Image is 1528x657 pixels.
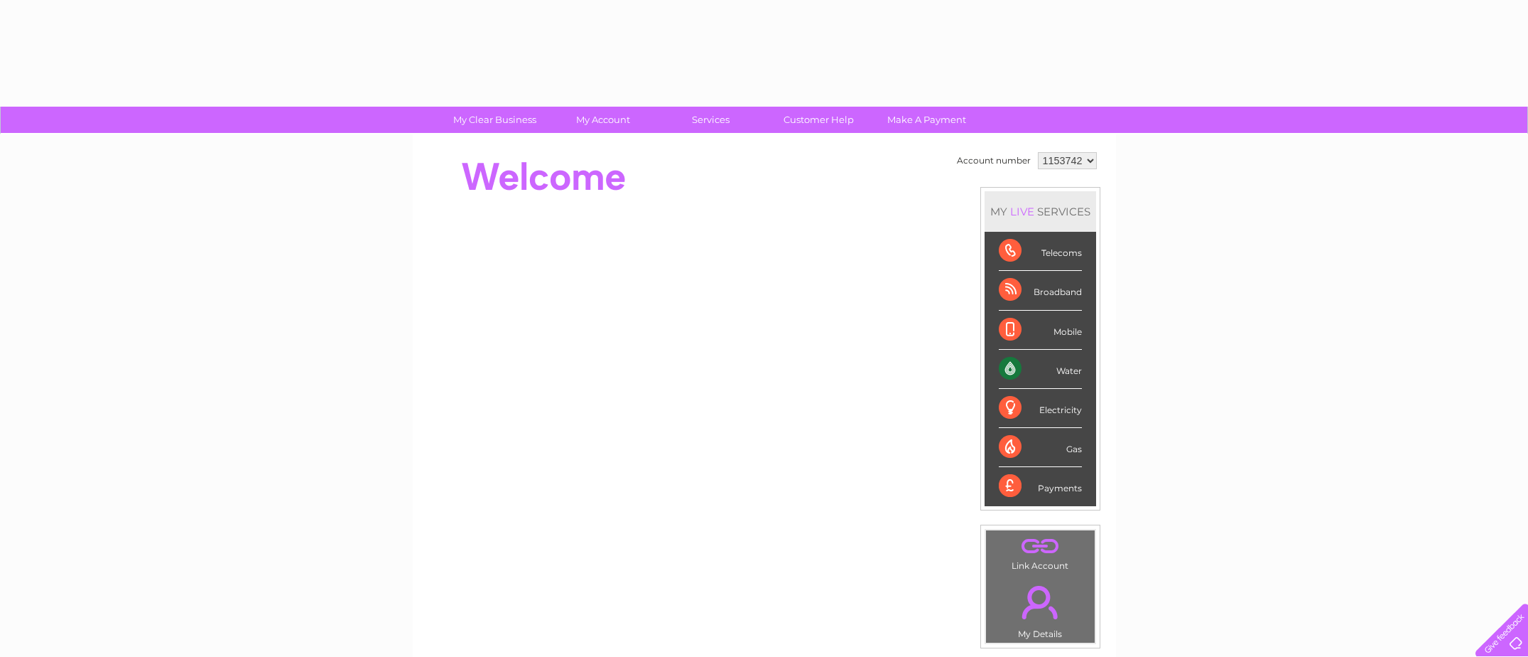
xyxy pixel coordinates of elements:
td: Link Account [985,530,1095,575]
div: Broadband [999,271,1082,310]
div: MY SERVICES [985,191,1096,232]
div: Water [999,350,1082,389]
div: Electricity [999,389,1082,428]
div: Payments [999,467,1082,506]
a: Make A Payment [868,107,985,133]
a: Services [652,107,769,133]
a: My Clear Business [436,107,553,133]
a: . [990,577,1091,627]
a: My Account [544,107,661,133]
td: My Details [985,574,1095,643]
div: Gas [999,428,1082,467]
a: Customer Help [760,107,877,133]
td: Account number [953,149,1034,173]
div: Telecoms [999,232,1082,271]
div: Mobile [999,311,1082,350]
div: LIVE [1007,205,1037,218]
a: . [990,534,1091,559]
